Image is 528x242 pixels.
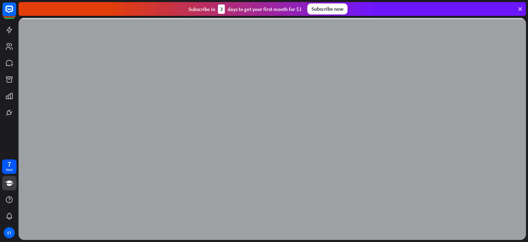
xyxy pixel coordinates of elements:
div: ET [4,227,15,238]
div: 3 [218,4,225,14]
div: Subscribe now [307,3,348,14]
div: 7 [8,161,11,167]
div: days [6,167,13,172]
a: 7 days [2,159,16,174]
div: Subscribe in days to get your first month for $1 [188,4,302,14]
